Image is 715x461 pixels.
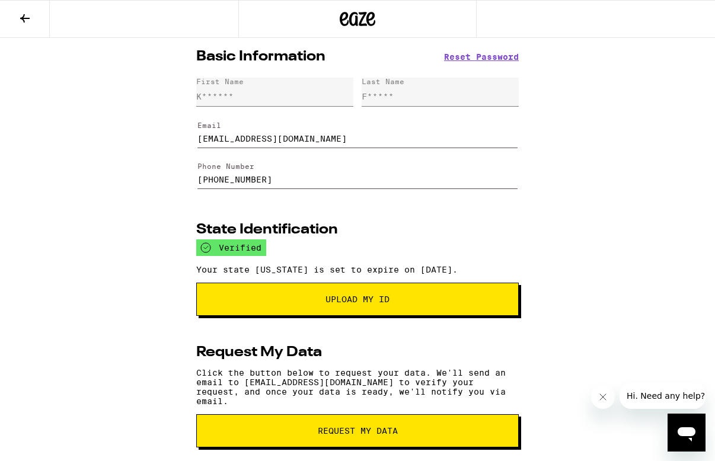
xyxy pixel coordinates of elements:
iframe: Button to launch messaging window [668,414,706,452]
h2: Request My Data [196,345,322,360]
span: request my data [318,427,398,435]
form: Edit Phone Number [196,152,519,194]
button: Upload My ID [196,283,519,316]
span: Upload My ID [325,295,390,303]
h2: State Identification [196,223,338,237]
p: Click the button below to request your data. We'll send an email to [EMAIL_ADDRESS][DOMAIN_NAME] ... [196,368,519,406]
div: First Name [196,78,244,85]
div: verified [196,239,266,256]
label: Email [197,121,221,129]
div: Last Name [362,78,404,85]
form: Edit Email Address [196,111,519,152]
p: Your state [US_STATE] is set to expire on [DATE]. [196,265,519,274]
iframe: Message from company [620,383,706,409]
button: request my data [196,414,519,447]
h2: Basic Information [196,50,325,64]
button: Reset Password [444,53,519,61]
iframe: Close message [591,385,615,409]
label: Phone Number [197,162,254,170]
